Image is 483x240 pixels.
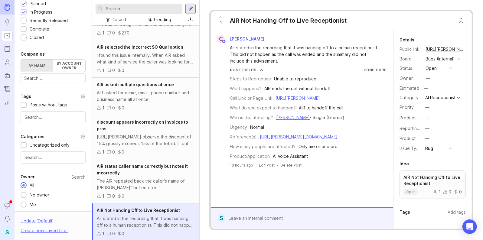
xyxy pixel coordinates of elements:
[5,4,10,11] img: Canny Home
[21,50,45,58] div: Companies
[230,134,257,140] div: Reference(s)
[97,44,183,50] span: AIR selected the incorrect SO Qual option
[2,30,13,41] a: Portal
[250,124,264,131] div: Normal
[424,45,466,53] a: [URL][PERSON_NAME]
[230,85,261,92] div: What happens?
[230,163,253,168] a: 10 hours ago
[299,105,343,111] div: AIR to handoff the call
[425,125,429,132] div: —
[2,83,13,94] a: Changelog
[97,215,194,229] div: Air stated in the recording that it was handing off to a human receptionist. This did not happen ...
[2,70,13,81] a: Autopilot
[27,182,37,189] div: All
[273,153,308,160] div: AI Voice Assistant
[400,94,421,101] div: Category
[2,200,13,211] button: Announcements
[102,149,104,155] div: 1
[30,26,49,32] div: Complete
[276,115,310,120] a: [PERSON_NAME]
[92,40,199,78] a: AIR selected the incorrect SO Qual optionI found this issue internally. When AIR asked what kind ...
[400,146,422,151] label: Issue Type
[230,124,247,131] div: Urgency
[264,85,331,92] div: AIR ends the call without handoff
[112,230,115,237] div: 0
[122,30,129,36] div: 270
[2,57,13,68] a: Users
[122,67,124,74] div: 0
[259,163,275,168] div: Edit Post
[217,214,225,222] div: S
[230,67,263,73] button: Post Fields
[24,114,82,121] input: Search...
[122,105,124,111] div: 0
[230,153,270,160] div: Product/Application
[97,178,194,191] div: The AIR repeated back the caller's name of "[PERSON_NAME]" but entered "[PERSON_NAME]" into the c...
[30,17,68,24] div: Recently Released
[21,173,35,180] div: Owner
[102,30,104,36] div: 1
[24,75,82,82] input: Search...
[256,163,256,168] div: ·
[276,114,344,121] div: - Single (Internal)
[230,76,271,82] div: Steps to Reproduce
[426,115,430,121] div: —
[277,163,278,168] div: ·
[400,65,421,72] div: Status
[400,229,414,236] div: 1 Voter
[403,174,462,186] p: AIR Not Handing Off to Live Receptionist
[422,84,430,92] div: —
[97,208,180,213] span: AIR Not Handing Off to Live Receptionist
[230,67,256,73] div: Post Fields
[2,97,13,108] a: Reporting
[97,82,174,87] span: AIR asked multiple questions at once
[217,35,225,43] div: C
[400,136,416,141] label: Product
[30,142,70,148] div: Uncategorized only
[92,115,199,159] a: discount appears incorrectly on invoices to pros[URL][PERSON_NAME] observe the discount of 15% gr...
[299,143,338,150] div: Only me or one pro
[30,102,67,108] div: Posts without tags
[230,36,264,41] span: [PERSON_NAME]
[462,219,477,234] div: Open Intercom Messenger
[400,126,432,131] label: Reporting Team
[400,105,414,110] label: Priority
[122,149,124,155] div: 0
[24,154,82,161] input: Search...
[112,105,115,111] div: 0
[112,16,126,23] div: Default
[230,105,296,111] div: What do you expect to happen?
[425,135,429,142] div: —
[92,78,199,115] a: AIR asked multiple questions at onceAIR asked for name, email, phone number and business name all...
[425,104,429,111] div: —
[112,149,115,155] div: 0
[97,52,194,65] div: I found this issue internally. When AIR asked what kind of service the caller was looking for [DA...
[2,227,13,238] button: S
[27,201,39,208] div: Me
[112,193,115,199] div: 0
[426,56,455,62] div: Bugs (Internal)
[230,44,381,64] div: Air stated in the recording that it was handing off to a human receptionist. This did not happen ...
[102,193,104,199] div: 1
[448,209,466,216] div: Add tags
[276,96,320,101] a: [URL][PERSON_NAME]
[425,145,433,152] div: Bug
[21,218,53,227] div: Update ' Default '
[97,164,188,175] span: AIR states caller name correctly but notes it incorrectly
[230,16,347,25] div: AIR Not Handing Off to Live Receptionist
[21,93,31,100] div: Tags
[364,68,386,72] a: Configure
[53,60,86,72] label: By account owner
[274,76,316,82] div: Unable to reproduce
[97,89,194,103] div: AIR asked for name, email, phone number and business name all at once.
[406,190,416,194] p: open
[97,119,188,131] span: discount appears incorrectly on invoices to pros
[153,16,171,23] div: Trending
[220,20,222,26] span: 1
[400,46,421,53] div: Public link
[426,75,430,82] div: —
[21,60,53,72] label: By name
[102,67,104,74] div: 1
[21,227,68,234] div: Create new saved filter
